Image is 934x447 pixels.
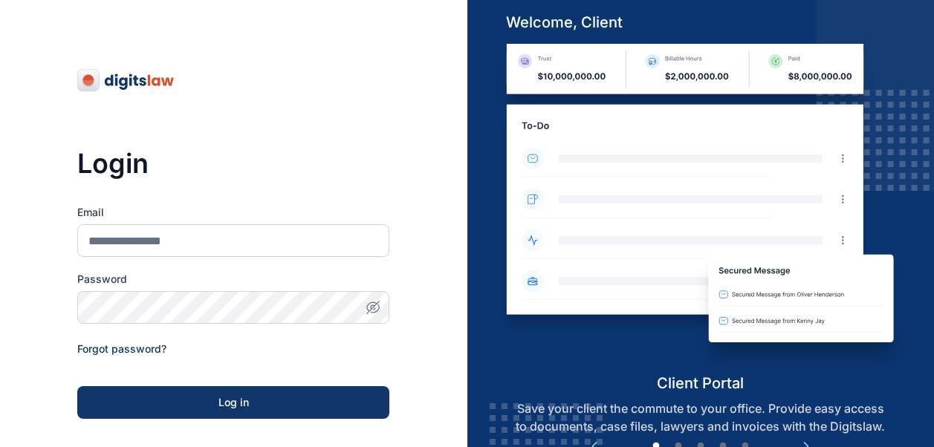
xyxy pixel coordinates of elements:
[77,272,389,287] label: Password
[494,373,907,394] h5: client portal
[494,399,907,435] p: Save your client the commute to your office. Provide easy access to documents, case files, lawyer...
[101,395,366,410] div: Log in
[77,205,389,220] label: Email
[77,342,166,355] a: Forgot password?
[77,68,175,92] img: digitslaw-logo
[494,12,907,33] h5: welcome, client
[77,149,389,178] h3: Login
[77,386,389,419] button: Log in
[494,44,907,373] img: client-portal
